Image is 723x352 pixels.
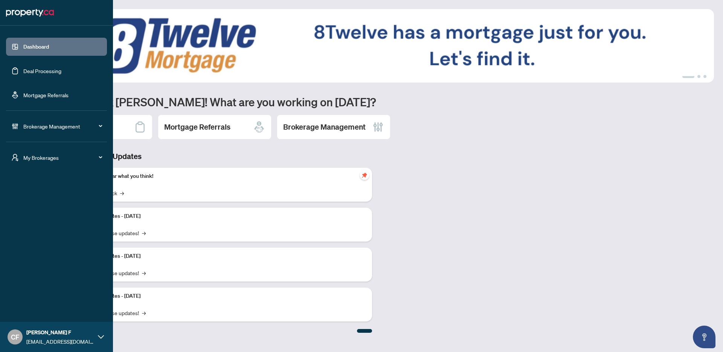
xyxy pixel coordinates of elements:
[23,67,61,74] a: Deal Processing
[703,75,706,78] button: 3
[11,332,19,342] span: CF
[120,189,124,197] span: →
[697,75,700,78] button: 2
[693,326,715,348] button: Open asap
[79,252,366,260] p: Platform Updates - [DATE]
[26,328,94,337] span: [PERSON_NAME] F
[39,151,372,162] h3: Brokerage & Industry Updates
[142,229,146,237] span: →
[23,43,49,50] a: Dashboard
[6,7,54,19] img: logo
[79,212,366,220] p: Platform Updates - [DATE]
[39,95,714,109] h1: Welcome back [PERSON_NAME]! What are you working on [DATE]?
[79,172,366,181] p: We want to hear what you think!
[23,153,102,162] span: My Brokerages
[79,292,366,300] p: Platform Updates - [DATE]
[39,9,714,83] img: Slide 0
[283,122,366,132] h2: Brokerage Management
[26,337,94,346] span: [EMAIL_ADDRESS][DOMAIN_NAME]
[11,154,19,161] span: user-switch
[682,75,694,78] button: 1
[360,171,369,180] span: pushpin
[142,309,146,317] span: →
[23,122,102,130] span: Brokerage Management
[164,122,230,132] h2: Mortgage Referrals
[142,269,146,277] span: →
[23,92,69,98] a: Mortgage Referrals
